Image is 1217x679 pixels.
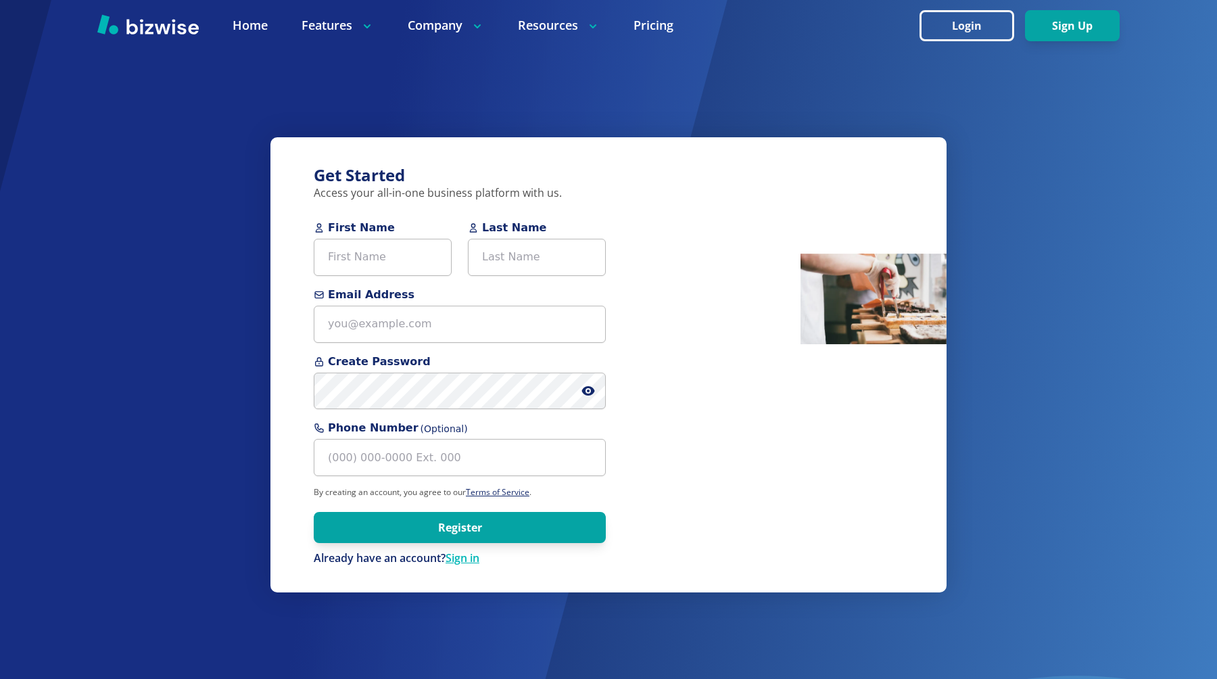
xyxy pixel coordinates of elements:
[801,350,947,476] img: Man working on laptop
[421,422,468,436] span: (Optional)
[314,420,606,436] span: Phone Number
[920,10,1014,41] button: Login
[233,17,268,34] a: Home
[97,14,199,34] img: Bizwise Logo
[446,551,479,565] a: Sign in
[649,310,795,417] img: Man inspecting coffee beans
[314,306,606,343] input: you@example.com
[314,487,606,498] p: By creating an account, you agree to our .
[314,551,606,566] div: Already have an account?Sign in
[649,422,795,593] img: Barber cutting hair
[518,17,600,34] p: Resources
[314,239,452,276] input: First Name
[1025,10,1120,41] button: Sign Up
[801,254,947,344] img: Pastry chef making pastries
[1025,20,1120,32] a: Sign Up
[314,354,606,370] span: Create Password
[920,20,1025,32] a: Login
[314,439,606,476] input: (000) 000-0000 Ext. 000
[408,17,484,34] p: Company
[801,137,947,248] img: People waiting at coffee bar
[314,551,606,566] p: Already have an account?
[468,220,606,236] span: Last Name
[314,220,452,236] span: First Name
[314,512,606,543] button: Register
[314,164,606,187] h3: Get Started
[801,482,947,593] img: Cleaner sanitizing windows
[314,287,606,303] span: Email Address
[302,17,374,34] p: Features
[649,137,795,305] img: Hairstylist blow drying hair
[466,486,529,498] a: Terms of Service
[314,186,606,201] p: Access your all-in-one business platform with us.
[468,239,606,276] input: Last Name
[634,17,673,34] a: Pricing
